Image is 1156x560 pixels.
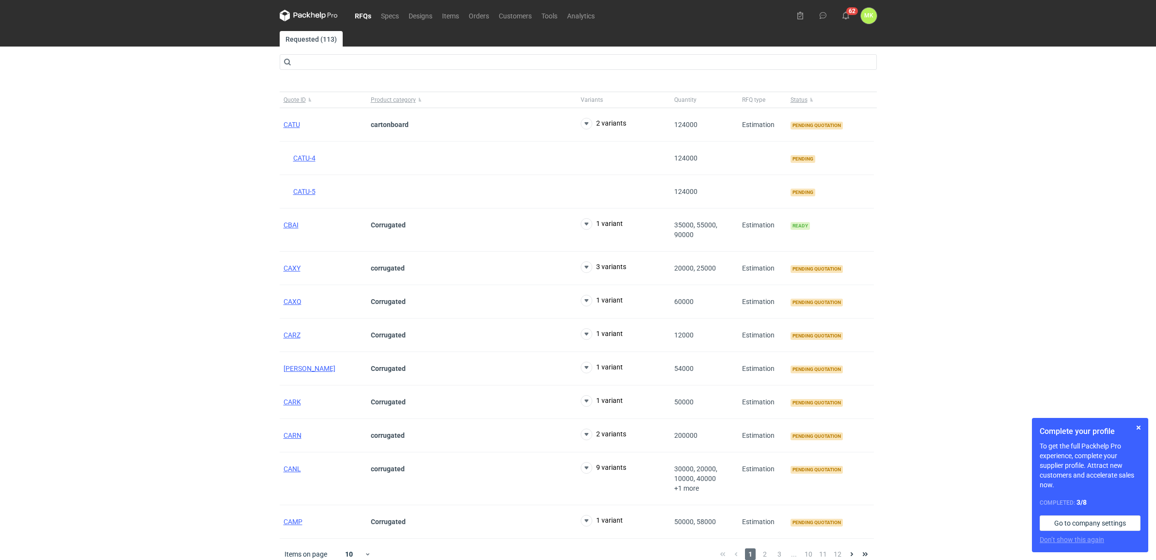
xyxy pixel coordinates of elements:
a: CBAI [284,221,299,229]
button: Status [787,92,874,108]
span: 2 [760,548,770,560]
strong: 3 / 8 [1077,498,1087,506]
div: Estimation [738,419,787,452]
span: Status [791,96,808,104]
span: CAXY [284,264,301,272]
svg: Packhelp Pro [280,10,338,21]
button: 1 variant [581,515,623,527]
span: 60000 [674,298,694,305]
span: 35000, 55000, 90000 [674,221,717,239]
span: 124000 [674,121,697,128]
button: 2 variants [581,429,626,440]
button: MK [861,8,877,24]
span: Pending quotation [791,466,843,474]
div: Estimation [738,505,787,539]
button: Product category [367,92,577,108]
span: Pending quotation [791,432,843,440]
a: RFQs [350,10,376,21]
div: Estimation [738,252,787,285]
a: Analytics [562,10,600,21]
div: Estimation [738,352,787,385]
button: 3 variants [581,261,626,273]
span: 12 [832,548,843,560]
a: CANL [284,465,301,473]
button: 1 variant [581,395,623,407]
button: 1 variant [581,218,623,230]
span: 200000 [674,432,697,439]
a: CATU [284,121,300,128]
span: Pending [791,155,815,163]
div: Estimation [738,319,787,352]
strong: Corrugated [371,331,406,339]
a: Designs [404,10,437,21]
span: Quote ID [284,96,306,104]
a: CARN [284,432,301,439]
button: 2 variants [581,118,626,129]
span: CATU-5 [293,188,316,195]
span: Pending quotation [791,399,843,407]
span: RFQ type [742,96,765,104]
strong: corrugated [371,432,405,439]
div: Estimation [738,108,787,142]
span: 10 [803,548,814,560]
span: 124000 [674,154,697,162]
button: 1 variant [581,295,623,306]
button: Quote ID [280,92,367,108]
a: Orders [464,10,494,21]
div: Martyna Kasperska [861,8,877,24]
a: Items [437,10,464,21]
a: Go to company settings [1040,515,1140,531]
span: Pending quotation [791,332,843,340]
span: Pending [791,189,815,196]
span: Pending quotation [791,122,843,129]
a: CAXQ [284,298,301,305]
div: Estimation [738,452,787,505]
div: Estimation [738,208,787,252]
h1: Complete your profile [1040,426,1140,437]
span: 12000 [674,331,694,339]
span: Pending quotation [791,366,843,373]
span: 50000, 58000 [674,518,716,526]
button: Don’t show this again [1040,535,1104,544]
span: 1 [745,548,756,560]
button: 1 variant [581,328,623,340]
a: Tools [537,10,562,21]
span: 124000 [674,188,697,195]
strong: Corrugated [371,365,406,372]
a: CARK [284,398,301,406]
strong: Corrugated [371,398,406,406]
span: Items on page [285,549,327,559]
a: CAMP [284,518,302,526]
a: [PERSON_NAME] [284,365,335,372]
span: 11 [818,548,828,560]
span: Ready [791,222,810,230]
span: CATU-4 [293,154,316,162]
span: Quantity [674,96,697,104]
button: 9 variants [581,462,626,474]
span: 50000 [674,398,694,406]
a: CATU-5 [284,188,316,195]
span: Product category [371,96,416,104]
div: Estimation [738,385,787,419]
div: Estimation [738,285,787,319]
span: Variants [581,96,603,104]
a: Specs [376,10,404,21]
p: To get the full Packhelp Pro experience, complete your supplier profile. Attract new customers an... [1040,441,1140,490]
span: Pending quotation [791,299,843,306]
a: CATU-4 [284,154,316,162]
span: Pending quotation [791,265,843,273]
a: Requested (113) [280,31,343,47]
a: CARZ [284,331,301,339]
strong: corrugated [371,465,405,473]
strong: Corrugated [371,221,406,229]
strong: Corrugated [371,298,406,305]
